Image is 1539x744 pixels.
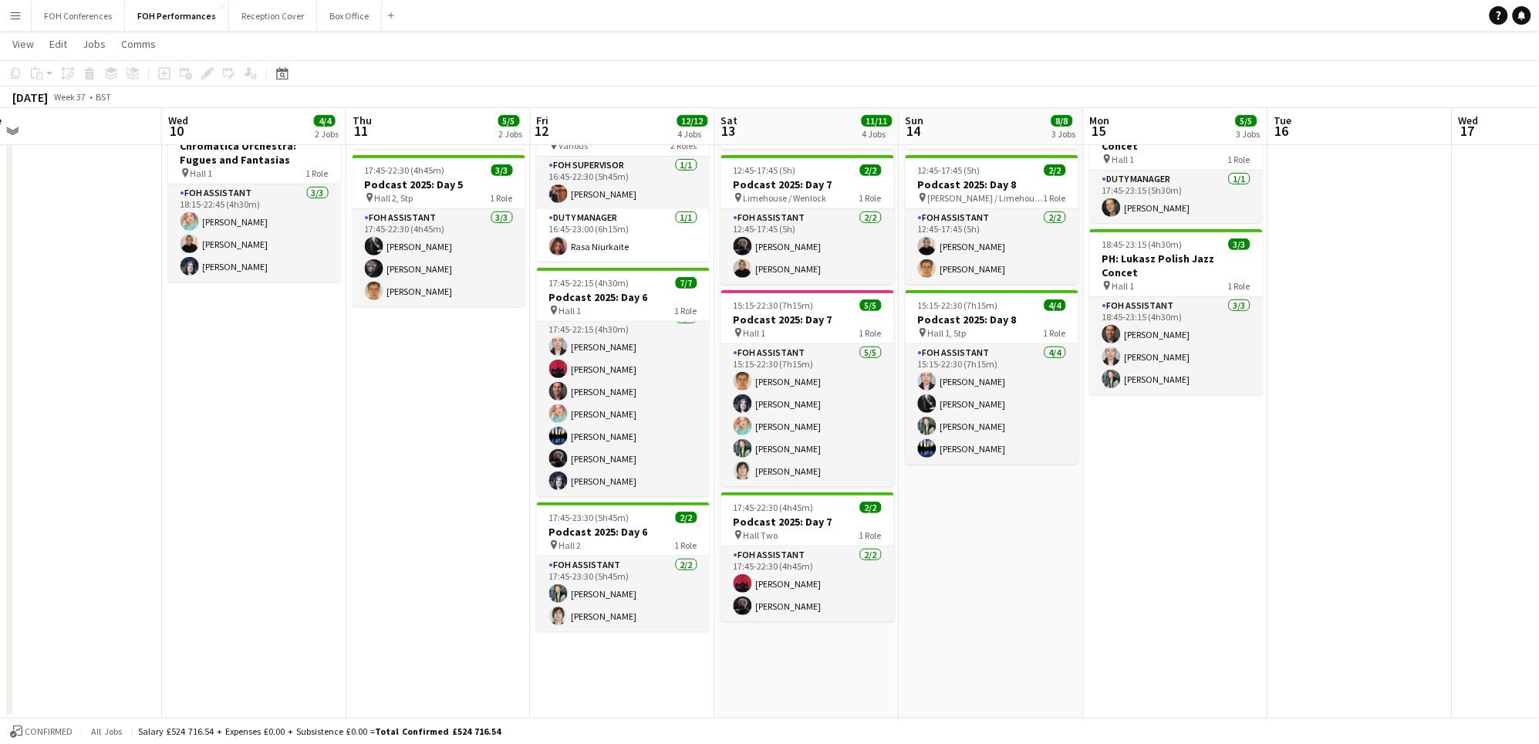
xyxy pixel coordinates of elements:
[491,164,513,176] span: 3/3
[8,723,75,740] button: Confirmed
[25,726,73,737] span: Confirmed
[168,113,188,127] span: Wed
[559,305,582,316] span: Hall 1
[49,37,67,51] span: Edit
[928,192,1044,204] span: [PERSON_NAME] / Limehouse / Wenlock + STP
[860,299,882,311] span: 5/5
[906,313,1078,326] h3: Podcast 2025: Day 8
[350,122,372,140] span: 11
[1112,280,1135,292] span: Hall 1
[721,313,894,326] h3: Podcast 2025: Day 7
[12,37,34,51] span: View
[860,502,882,513] span: 2/2
[1044,192,1066,204] span: 1 Role
[6,34,40,54] a: View
[537,157,710,209] app-card-role: FOH Supervisor1/116:45-22:30 (5h45m)[PERSON_NAME]
[88,725,125,737] span: All jobs
[1272,122,1292,140] span: 16
[559,539,582,551] span: Hall 2
[903,122,924,140] span: 14
[1090,103,1263,223] app-job-card: 17:45-23:15 (5h30m)1/1PH: Lukasz Polish Jazz Concet Hall 11 RoleDuty Manager1/117:45-23:15 (5h30m...
[734,502,814,513] span: 17:45-22:30 (4h45m)
[1112,154,1135,165] span: Hall 1
[734,164,796,176] span: 12:45-17:45 (5h)
[675,305,697,316] span: 1 Role
[499,128,523,140] div: 2 Jobs
[719,122,738,140] span: 13
[375,192,413,204] span: Hall 2, Stp
[353,113,372,127] span: Thu
[859,529,882,541] span: 1 Role
[860,164,882,176] span: 2/2
[676,277,697,289] span: 7/7
[549,277,629,289] span: 17:45-22:15 (4h30m)
[166,122,188,140] span: 10
[76,34,112,54] a: Jobs
[906,178,1078,191] h3: Podcast 2025: Day 8
[859,192,882,204] span: 1 Role
[537,502,710,631] app-job-card: 17:45-23:30 (5h45m)2/2Podcast 2025: Day 6 Hall 21 RoleFOH Assistant2/217:45-23:30 (5h45m)[PERSON_...
[1090,171,1263,223] app-card-role: Duty Manager1/117:45-23:15 (5h30m)[PERSON_NAME]
[168,139,341,167] h3: Chromatica Orchestra: Fugues and Fantasias
[862,115,893,127] span: 11/11
[491,192,513,204] span: 1 Role
[138,725,501,737] div: Salary £524 716.54 + Expenses £0.00 + Subsistence £0.00 =
[537,556,710,631] app-card-role: FOH Assistant2/217:45-23:30 (5h45m)[PERSON_NAME][PERSON_NAME]
[1051,115,1073,127] span: 8/8
[906,155,1078,284] app-job-card: 12:45-17:45 (5h)2/2Podcast 2025: Day 8 [PERSON_NAME] / Limehouse / Wenlock + STP1 RoleFOH Assista...
[96,91,111,103] div: BST
[721,515,894,529] h3: Podcast 2025: Day 7
[43,34,73,54] a: Edit
[734,299,814,311] span: 15:15-22:30 (7h15m)
[365,164,445,176] span: 17:45-22:30 (4h45m)
[721,113,738,127] span: Sat
[125,1,229,31] button: FOH Performances
[537,103,710,262] div: 16:45-23:00 (6h15m)2/2Podcast 2025: Day 6 Various2 RolesFOH Supervisor1/116:45-22:30 (5h45m)[PERS...
[1229,238,1250,250] span: 3/3
[1090,113,1110,127] span: Mon
[1045,164,1066,176] span: 2/2
[537,525,710,539] h3: Podcast 2025: Day 6
[32,1,125,31] button: FOH Conferences
[537,309,710,496] app-card-role: FOH Assistant7/717:45-22:15 (4h30m)[PERSON_NAME][PERSON_NAME][PERSON_NAME][PERSON_NAME][PERSON_NA...
[1044,327,1066,339] span: 1 Role
[721,155,894,284] app-job-card: 12:45-17:45 (5h)2/2Podcast 2025: Day 7 Limehouse / Wenlock1 RoleFOH Assistant2/212:45-17:45 (5h)[...
[862,128,892,140] div: 4 Jobs
[1090,297,1263,394] app-card-role: FOH Assistant3/318:45-23:15 (4h30m)[PERSON_NAME][PERSON_NAME][PERSON_NAME]
[306,167,329,179] span: 1 Role
[375,725,501,737] span: Total Confirmed £524 716.54
[744,327,766,339] span: Hall 1
[1102,238,1183,250] span: 18:45-23:15 (4h30m)
[744,192,827,204] span: Limehouse / Wenlock
[678,128,707,140] div: 4 Jobs
[537,290,710,304] h3: Podcast 2025: Day 6
[51,91,89,103] span: Week 37
[1088,122,1110,140] span: 15
[535,122,549,140] span: 12
[191,167,213,179] span: Hall 1
[721,290,894,486] app-job-card: 15:15-22:30 (7h15m)5/5Podcast 2025: Day 7 Hall 11 RoleFOH Assistant5/515:15-22:30 (7h15m)[PERSON_...
[721,209,894,284] app-card-role: FOH Assistant2/212:45-17:45 (5h)[PERSON_NAME][PERSON_NAME]
[721,178,894,191] h3: Podcast 2025: Day 7
[168,184,341,282] app-card-role: FOH Assistant3/318:15-22:45 (4h30m)[PERSON_NAME][PERSON_NAME][PERSON_NAME]
[353,178,525,191] h3: Podcast 2025: Day 5
[906,209,1078,284] app-card-role: FOH Assistant2/212:45-17:45 (5h)[PERSON_NAME][PERSON_NAME]
[168,117,341,282] app-job-card: 18:15-22:45 (4h30m)3/3Chromatica Orchestra: Fugues and Fantasias Hall 11 RoleFOH Assistant3/318:1...
[676,512,697,523] span: 2/2
[1459,113,1479,127] span: Wed
[537,209,710,262] app-card-role: Duty Manager1/116:45-23:00 (6h15m)Rasa Niurkaite
[1236,115,1257,127] span: 5/5
[1237,128,1261,140] div: 3 Jobs
[906,344,1078,464] app-card-role: FOH Assistant4/415:15-22:30 (7h15m)[PERSON_NAME][PERSON_NAME][PERSON_NAME][PERSON_NAME]
[721,492,894,621] app-job-card: 17:45-22:30 (4h45m)2/2Podcast 2025: Day 7 Hall Two1 RoleFOH Assistant2/217:45-22:30 (4h45m)[PERSO...
[1090,252,1263,279] h3: PH: Lukasz Polish Jazz Concet
[1090,229,1263,394] div: 18:45-23:15 (4h30m)3/3PH: Lukasz Polish Jazz Concet Hall 11 RoleFOH Assistant3/318:45-23:15 (4h30...
[906,290,1078,464] app-job-card: 15:15-22:30 (7h15m)4/4Podcast 2025: Day 8 Hall 1, Stp1 RoleFOH Assistant4/415:15-22:30 (7h15m)[PE...
[498,115,520,127] span: 5/5
[721,546,894,621] app-card-role: FOH Assistant2/217:45-22:30 (4h45m)[PERSON_NAME][PERSON_NAME]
